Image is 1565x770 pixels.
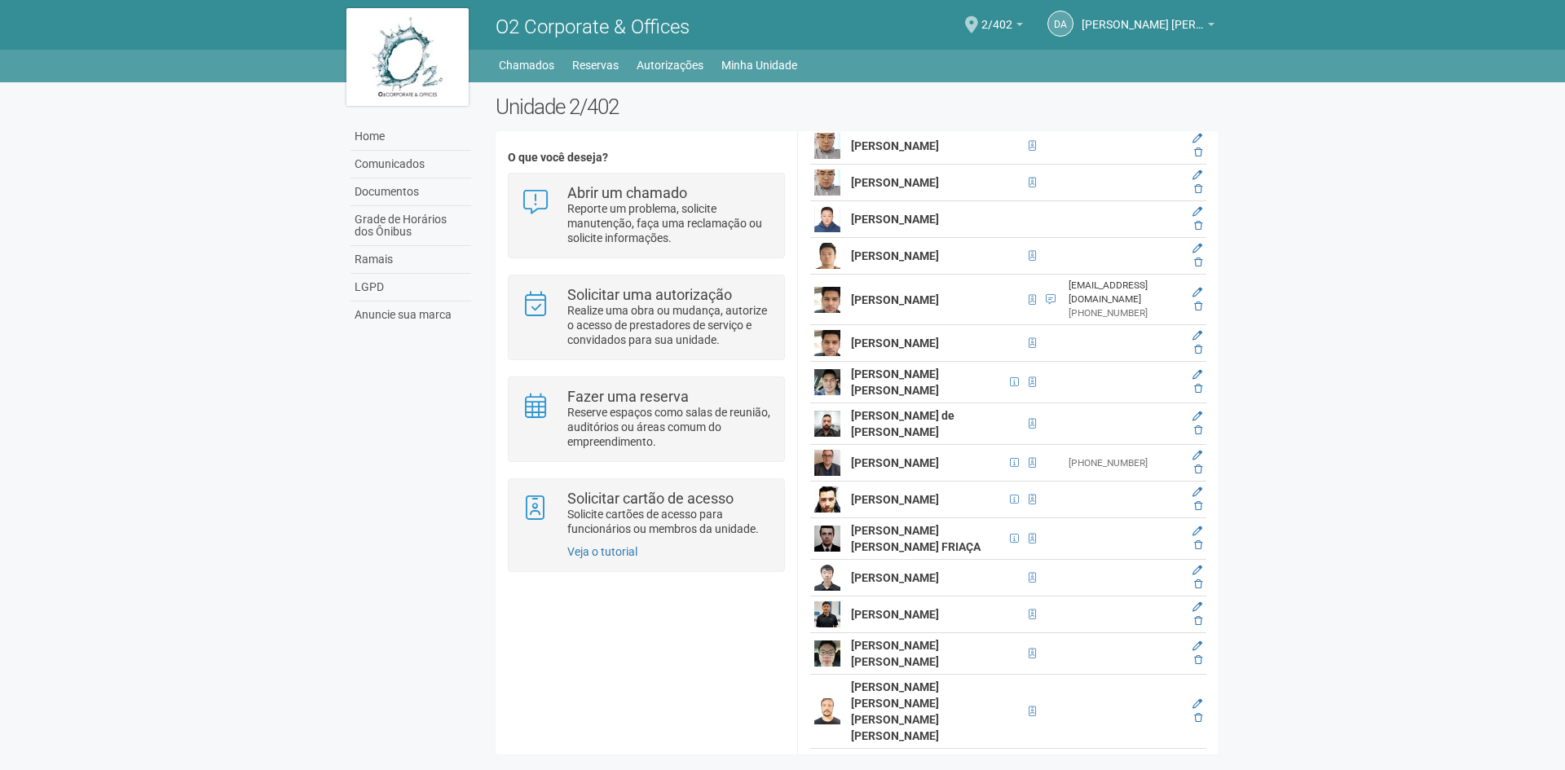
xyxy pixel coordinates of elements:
a: Excluir membro [1194,147,1202,158]
a: Excluir membro [1194,220,1202,231]
img: user.png [814,698,840,724]
strong: [PERSON_NAME] [PERSON_NAME] [PERSON_NAME] [PERSON_NAME] [851,680,939,742]
a: Excluir membro [1194,579,1202,590]
a: Editar membro [1192,133,1202,144]
p: Solicite cartões de acesso para funcionários ou membros da unidade. [567,507,772,536]
a: Solicitar uma autorização Realize uma obra ou mudança, autorize o acesso de prestadores de serviç... [521,288,771,347]
a: DA [1047,11,1073,37]
a: Chamados [499,54,554,77]
a: Fazer uma reserva Reserve espaços como salas de reunião, auditórios ou áreas comum do empreendime... [521,389,771,449]
a: Excluir membro [1194,183,1202,195]
strong: [PERSON_NAME] de [PERSON_NAME] [851,409,954,438]
a: Reservas [572,54,619,77]
a: Abrir um chamado Reporte um problema, solicite manutenção, faça uma reclamação ou solicite inform... [521,186,771,245]
a: Editar membro [1192,243,1202,254]
a: Editar membro [1192,526,1202,537]
a: Editar membro [1192,206,1202,218]
img: user.png [814,450,840,476]
img: user.png [814,486,840,513]
a: Excluir membro [1194,712,1202,724]
a: Editar membro [1192,450,1202,461]
p: Reporte um problema, solicite manutenção, faça uma reclamação ou solicite informações. [567,201,772,245]
img: user.png [814,243,840,269]
a: LGPD [350,274,471,301]
a: Excluir membro [1194,425,1202,436]
img: user.png [814,206,840,232]
span: Daniel Andres Soto Lozada [1082,2,1204,31]
a: Grade de Horários dos Ônibus [350,206,471,246]
strong: Solicitar uma autorização [567,286,732,303]
strong: [PERSON_NAME] [851,176,939,189]
a: Solicitar cartão de acesso Solicite cartões de acesso para funcionários ou membros da unidade. [521,491,771,536]
a: Editar membro [1192,601,1202,613]
strong: [PERSON_NAME] [851,139,939,152]
a: Editar membro [1192,411,1202,422]
strong: [PERSON_NAME] [851,213,939,226]
strong: Solicitar cartão de acesso [567,490,734,507]
strong: [PERSON_NAME] [851,608,939,621]
a: Minha Unidade [721,54,797,77]
img: user.png [814,565,840,591]
div: [EMAIL_ADDRESS][DOMAIN_NAME] [1069,279,1183,306]
img: user.png [814,330,840,356]
a: Excluir membro [1194,615,1202,627]
div: [PHONE_NUMBER] [1069,306,1183,320]
a: Excluir membro [1194,464,1202,475]
a: 2/402 [981,20,1023,33]
a: Excluir membro [1194,500,1202,512]
span: O2 Corporate & Offices [496,15,690,38]
strong: [PERSON_NAME] [851,493,939,506]
a: Home [350,123,471,151]
a: Excluir membro [1194,383,1202,394]
a: Excluir membro [1194,344,1202,355]
a: Anuncie sua marca [350,301,471,328]
strong: [PERSON_NAME] [851,456,939,469]
a: Comunicados [350,151,471,178]
a: Excluir membro [1194,301,1202,312]
img: user.png [814,133,840,159]
h4: O que você deseja? [508,152,784,164]
img: user.png [814,526,840,552]
img: logo.jpg [346,8,469,106]
a: Editar membro [1192,169,1202,181]
p: Realize uma obra ou mudança, autorize o acesso de prestadores de serviço e convidados para sua un... [567,303,772,347]
a: Documentos [350,178,471,206]
a: Editar membro [1192,369,1202,381]
strong: [PERSON_NAME] [851,337,939,350]
img: user.png [814,640,840,667]
a: Excluir membro [1194,539,1202,551]
h2: Unidade 2/402 [496,95,1219,119]
a: Editar membro [1192,287,1202,298]
a: Editar membro [1192,486,1202,498]
img: user.png [814,369,840,395]
strong: [PERSON_NAME] [PERSON_NAME] FRIAÇA [851,524,981,553]
img: user.png [814,601,840,627]
strong: [PERSON_NAME] [PERSON_NAME] [851,367,939,397]
span: 2/402 [981,2,1012,31]
a: Editar membro [1192,698,1202,710]
a: Veja o tutorial [567,545,637,558]
strong: Fazer uma reserva [567,388,689,405]
strong: [PERSON_NAME] [851,249,939,262]
a: Editar membro [1192,330,1202,341]
a: Editar membro [1192,640,1202,652]
p: Reserve espaços como salas de reunião, auditórios ou áreas comum do empreendimento. [567,405,772,449]
img: user.png [814,287,840,313]
a: Excluir membro [1194,257,1202,268]
strong: [PERSON_NAME] [851,571,939,584]
a: Autorizações [637,54,703,77]
strong: Abrir um chamado [567,184,687,201]
a: Excluir membro [1194,654,1202,666]
strong: [PERSON_NAME] [PERSON_NAME] [851,639,939,668]
strong: [PERSON_NAME] [851,293,939,306]
a: Ramais [350,246,471,274]
div: [PHONE_NUMBER] [1069,456,1183,470]
a: Editar membro [1192,565,1202,576]
a: [PERSON_NAME] [PERSON_NAME] [PERSON_NAME] [1082,20,1215,33]
img: user.png [814,411,840,437]
img: user.png [814,169,840,196]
